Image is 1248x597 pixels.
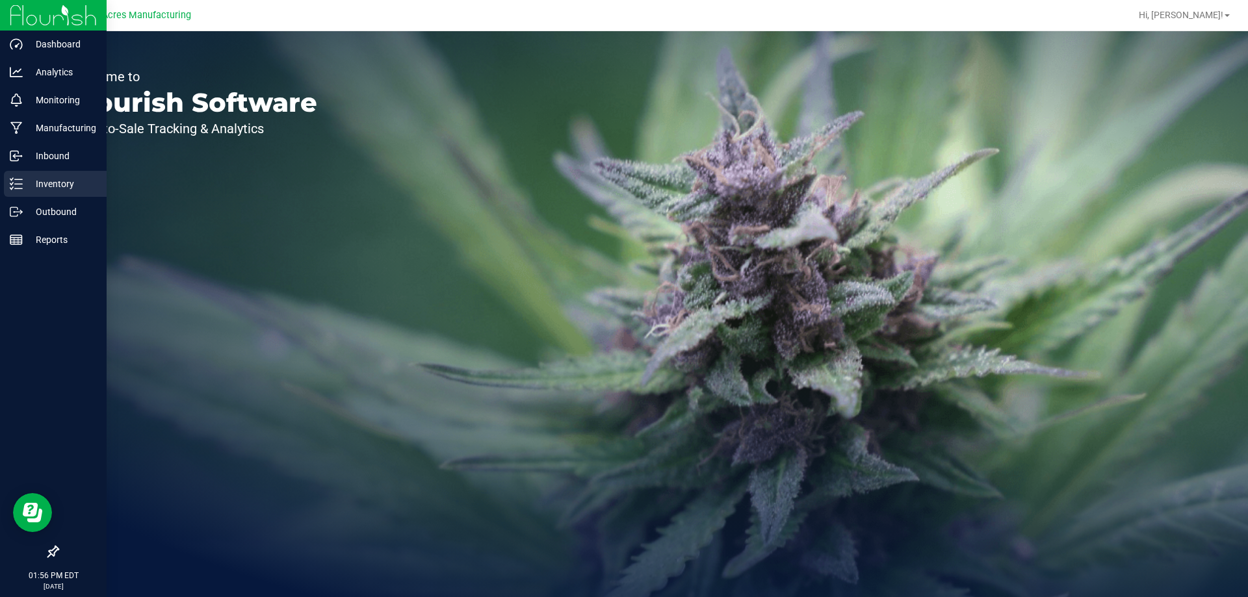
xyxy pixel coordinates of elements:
[23,148,101,164] p: Inbound
[10,205,23,218] inline-svg: Outbound
[74,10,191,21] span: Green Acres Manufacturing
[10,177,23,190] inline-svg: Inventory
[10,233,23,246] inline-svg: Reports
[6,581,101,591] p: [DATE]
[10,94,23,107] inline-svg: Monitoring
[23,64,101,80] p: Analytics
[70,122,317,135] p: Seed-to-Sale Tracking & Analytics
[23,36,101,52] p: Dashboard
[23,232,101,248] p: Reports
[1139,10,1223,20] span: Hi, [PERSON_NAME]!
[10,121,23,134] inline-svg: Manufacturing
[13,493,52,532] iframe: Resource center
[23,204,101,220] p: Outbound
[10,149,23,162] inline-svg: Inbound
[10,38,23,51] inline-svg: Dashboard
[6,570,101,581] p: 01:56 PM EDT
[70,90,317,116] p: Flourish Software
[70,70,317,83] p: Welcome to
[23,176,101,192] p: Inventory
[23,92,101,108] p: Monitoring
[10,66,23,79] inline-svg: Analytics
[23,120,101,136] p: Manufacturing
